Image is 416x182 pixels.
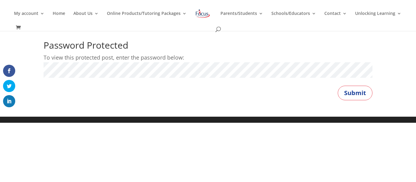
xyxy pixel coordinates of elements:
[44,53,372,62] p: To view this protected post, enter the password below:
[14,11,44,26] a: My account
[107,11,187,26] a: Online Products/Tutoring Packages
[220,11,263,26] a: Parents/Students
[271,11,316,26] a: Schools/Educators
[355,11,401,26] a: Unlocking Learning
[324,11,347,26] a: Contact
[338,86,372,100] button: Submit
[73,11,99,26] a: About Us
[44,41,372,53] h1: Password Protected
[53,11,65,26] a: Home
[195,8,211,19] img: Focus on Learning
